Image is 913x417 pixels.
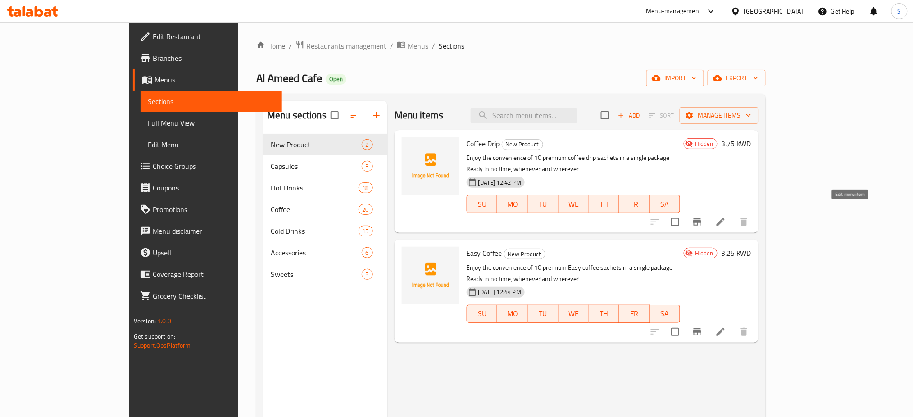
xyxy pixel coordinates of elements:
li: / [390,41,393,51]
img: Easy Coffee [402,247,459,304]
a: Sections [141,91,282,112]
span: Sweets [271,269,362,280]
span: SU [471,307,494,320]
button: WE [559,195,589,213]
button: Branch-specific-item [686,321,708,343]
span: Hidden [691,249,717,258]
button: SU [467,305,498,323]
span: SU [471,198,494,211]
div: Sweets5 [263,263,387,285]
span: Sections [148,96,275,107]
span: Cold Drinks [271,226,358,236]
div: items [362,161,373,172]
button: delete [733,321,755,343]
span: TH [592,198,616,211]
span: import [654,73,697,84]
h6: 3.25 KWD [721,247,751,259]
span: Full Menu View [148,118,275,128]
span: Select section first [643,109,680,122]
button: Branch-specific-item [686,211,708,233]
button: SA [650,195,681,213]
span: Capsules [271,161,362,172]
span: Get support on: [134,331,175,342]
span: 20 [359,205,372,214]
div: Hot Drinks [271,182,358,193]
span: [DATE] 12:42 PM [475,178,525,187]
span: 2 [362,141,372,149]
span: SA [654,307,677,320]
span: [DATE] 12:44 PM [475,288,525,296]
span: Coffee [271,204,358,215]
a: Menu disclaimer [133,220,282,242]
span: Easy Coffee [467,246,502,260]
div: Coffee20 [263,199,387,220]
div: New Product2 [263,134,387,155]
button: delete [733,211,755,233]
span: 1.0.0 [157,315,171,327]
div: Menu-management [646,6,702,17]
button: Manage items [680,107,759,124]
span: Coffee Drip [467,137,500,150]
span: Promotions [153,204,275,215]
span: Select to update [666,213,685,231]
nav: breadcrumb [256,40,766,52]
button: FR [619,305,650,323]
div: Capsules3 [263,155,387,177]
div: items [362,139,373,150]
p: Enjoy the convenience of 10 premium coffee drip sachets in a single package Ready in no time, whe... [467,152,680,175]
a: Edit Restaurant [133,26,282,47]
button: TU [528,195,559,213]
button: TH [589,305,619,323]
div: [GEOGRAPHIC_DATA] [744,6,804,16]
button: export [708,70,766,86]
a: Coupons [133,177,282,199]
div: Open [326,74,346,85]
a: Menus [397,40,428,52]
div: Cold Drinks15 [263,220,387,242]
button: import [646,70,704,86]
button: MO [497,195,528,213]
div: Accessories [271,247,362,258]
button: FR [619,195,650,213]
button: WE [559,305,589,323]
span: Manage items [687,110,751,121]
span: WE [562,307,586,320]
span: Sort sections [344,104,366,126]
span: FR [623,198,646,211]
span: Menu disclaimer [153,226,275,236]
button: SA [650,305,681,323]
span: Branches [153,53,275,63]
a: Menus [133,69,282,91]
span: Select to update [666,322,685,341]
span: New Product [271,139,362,150]
span: Menus [408,41,428,51]
button: Add [614,109,643,122]
a: Restaurants management [295,40,386,52]
a: Edit Menu [141,134,282,155]
span: 6 [362,249,372,257]
span: Select all sections [325,106,344,125]
a: Grocery Checklist [133,285,282,307]
span: Add [617,110,641,121]
span: Grocery Checklist [153,290,275,301]
a: Full Menu View [141,112,282,134]
span: S [898,6,901,16]
span: Select section [595,106,614,125]
div: items [359,182,373,193]
div: New Product [502,139,543,150]
div: Hot Drinks18 [263,177,387,199]
span: 18 [359,184,372,192]
div: New Product [504,249,545,259]
a: Edit menu item [715,326,726,337]
div: items [362,269,373,280]
span: Open [326,75,346,83]
li: / [432,41,435,51]
h2: Menu sections [267,109,327,122]
button: Add section [366,104,387,126]
a: Branches [133,47,282,69]
a: Promotions [133,199,282,220]
span: WE [562,198,586,211]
